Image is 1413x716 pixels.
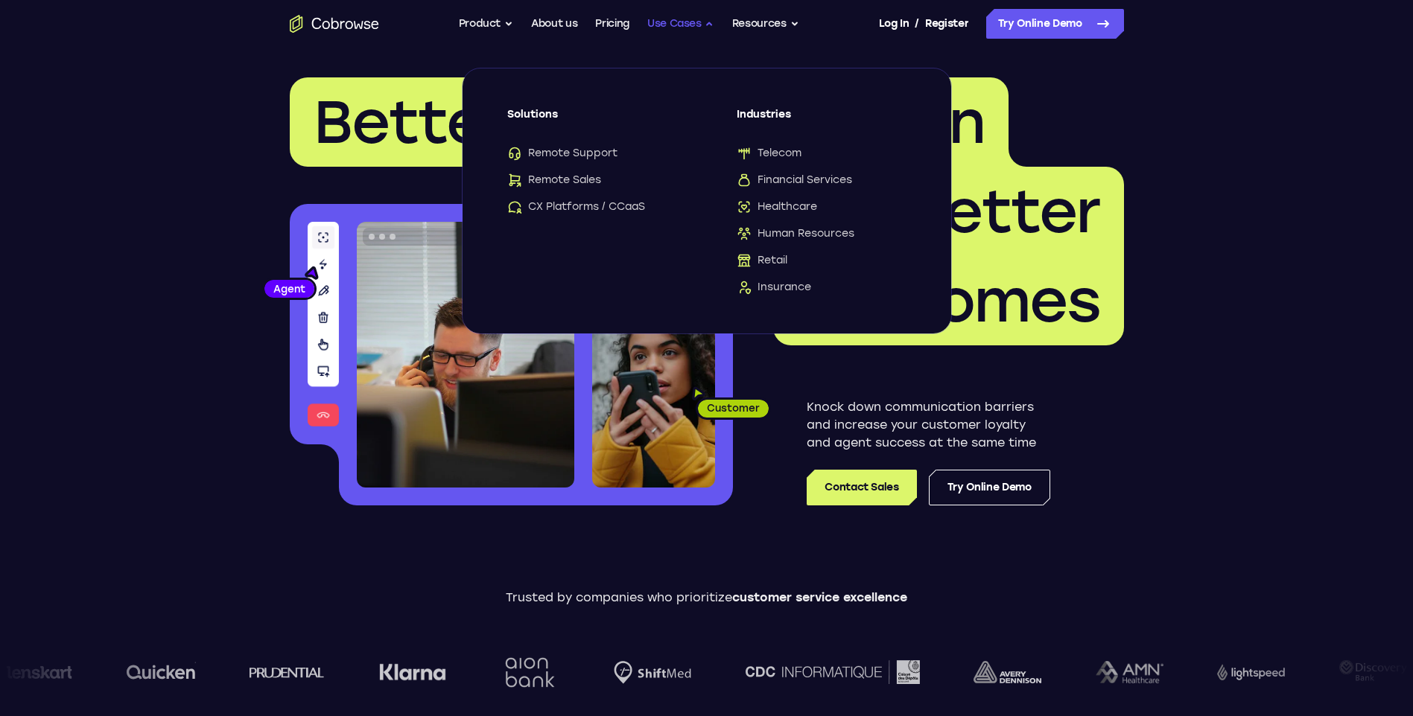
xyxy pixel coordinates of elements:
[507,146,522,161] img: Remote Support
[314,86,985,158] span: Better communication
[647,9,714,39] button: Use Cases
[507,146,677,161] a: Remote SupportRemote Support
[737,173,752,188] img: Financial Services
[357,222,574,488] img: A customer support agent talking on the phone
[732,590,907,604] span: customer service excellence
[925,9,968,39] a: Register
[929,470,1050,505] a: Try Online Demo
[507,146,617,161] span: Remote Support
[507,173,522,188] img: Remote Sales
[507,199,645,214] span: CX Platforms / CCaaS
[592,311,715,488] img: A customer holding their phone
[737,173,852,188] span: Financial Services
[379,663,446,681] img: Klarna
[500,642,560,703] img: Aion Bank
[507,199,677,214] a: CX Platforms / CCaaSCX Platforms / CCaaS
[986,9,1124,39] a: Try Online Demo
[807,470,916,505] a: Contact Sales
[737,199,817,214] span: Healthcare
[737,107,906,134] span: Industries
[915,15,919,33] span: /
[1096,661,1163,684] img: AMN Healthcare
[737,253,787,268] span: Retail
[737,280,752,295] img: Insurance
[531,9,577,39] a: About us
[737,280,811,295] span: Insurance
[507,173,601,188] span: Remote Sales
[974,661,1041,683] img: avery-dennison
[737,146,906,161] a: TelecomTelecom
[614,661,691,684] img: Shiftmed
[737,199,752,214] img: Healthcare
[737,173,906,188] a: Financial ServicesFinancial Services
[737,226,906,241] a: Human ResourcesHuman Resources
[807,398,1050,452] p: Knock down communication barriers and increase your customer loyalty and agent success at the sam...
[737,253,752,268] img: Retail
[732,9,799,39] button: Resources
[737,199,906,214] a: HealthcareHealthcare
[595,9,629,39] a: Pricing
[879,9,909,39] a: Log In
[737,226,854,241] span: Human Resources
[737,146,752,161] img: Telecom
[459,9,514,39] button: Product
[290,15,379,33] a: Go to the home page
[737,253,906,268] a: RetailRetail
[737,280,906,295] a: InsuranceInsurance
[507,107,677,134] span: Solutions
[737,226,752,241] img: Human Resources
[746,660,920,683] img: CDC Informatique
[250,666,325,678] img: prudential
[507,173,677,188] a: Remote SalesRemote Sales
[507,199,522,214] img: CX Platforms / CCaaS
[737,146,801,161] span: Telecom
